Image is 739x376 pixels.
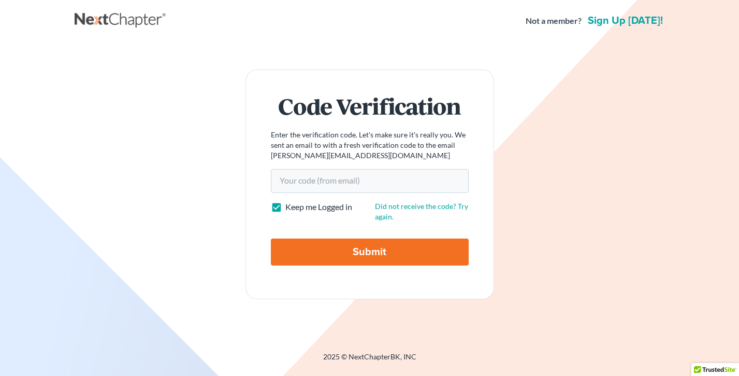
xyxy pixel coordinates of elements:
a: Sign up [DATE]! [586,16,665,26]
h1: Code Verification [271,95,469,117]
label: Keep me Logged in [285,201,352,213]
a: Did not receive the code? Try again. [375,202,468,221]
input: Submit [271,239,469,266]
p: Enter the verification code. Let's make sure it's really you. We sent an email to with a fresh ve... [271,130,469,161]
div: 2025 © NextChapterBK, INC [75,352,665,370]
input: Your code (from email) [271,169,469,193]
strong: Not a member? [526,15,582,27]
